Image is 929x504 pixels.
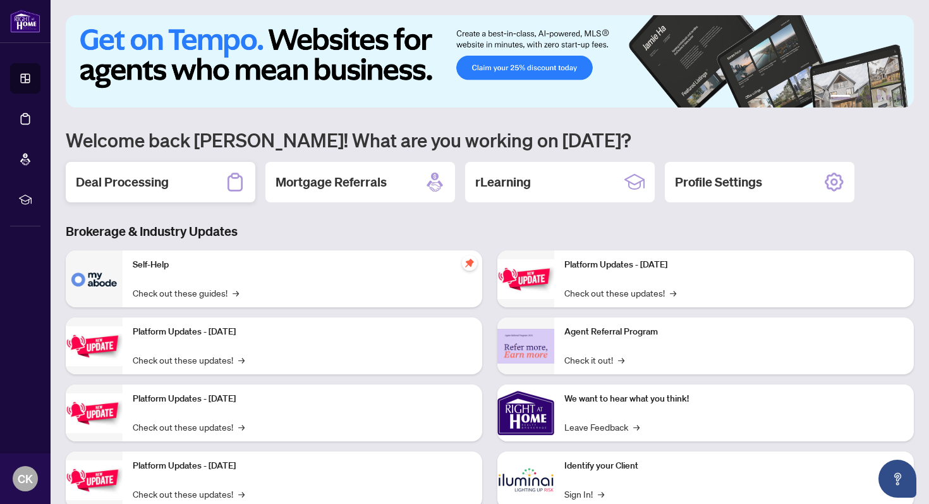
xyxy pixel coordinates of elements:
[133,420,245,434] a: Check out these updates!→
[76,173,169,191] h2: Deal Processing
[133,325,472,339] p: Platform Updates - [DATE]
[238,353,245,367] span: →
[233,286,239,300] span: →
[66,128,914,152] h1: Welcome back [PERSON_NAME]! What are you working on [DATE]?
[66,326,123,366] img: Platform Updates - September 16, 2025
[497,329,554,364] img: Agent Referral Program
[10,9,40,33] img: logo
[66,393,123,433] img: Platform Updates - July 21, 2025
[497,384,554,441] img: We want to hear what you think!
[886,95,891,100] button: 5
[878,460,916,498] button: Open asap
[133,392,472,406] p: Platform Updates - [DATE]
[598,487,604,501] span: →
[564,420,640,434] a: Leave Feedback→
[66,15,914,108] img: Slide 0
[133,459,472,473] p: Platform Updates - [DATE]
[618,353,624,367] span: →
[564,286,676,300] a: Check out these updates!→
[66,223,914,240] h3: Brokerage & Industry Updates
[564,258,904,272] p: Platform Updates - [DATE]
[133,286,239,300] a: Check out these guides!→
[133,353,245,367] a: Check out these updates!→
[564,353,624,367] a: Check it out!→
[497,259,554,299] img: Platform Updates - June 23, 2025
[18,470,33,488] span: CK
[564,459,904,473] p: Identify your Client
[276,173,387,191] h2: Mortgage Referrals
[876,95,881,100] button: 4
[66,250,123,307] img: Self-Help
[896,95,901,100] button: 6
[866,95,871,100] button: 3
[66,460,123,500] img: Platform Updates - July 8, 2025
[238,487,245,501] span: →
[633,420,640,434] span: →
[475,173,531,191] h2: rLearning
[564,325,904,339] p: Agent Referral Program
[675,173,762,191] h2: Profile Settings
[133,487,245,501] a: Check out these updates!→
[564,487,604,501] a: Sign In!→
[564,392,904,406] p: We want to hear what you think!
[133,258,472,272] p: Self-Help
[856,95,861,100] button: 2
[238,420,245,434] span: →
[830,95,851,100] button: 1
[670,286,676,300] span: →
[462,255,477,271] span: pushpin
